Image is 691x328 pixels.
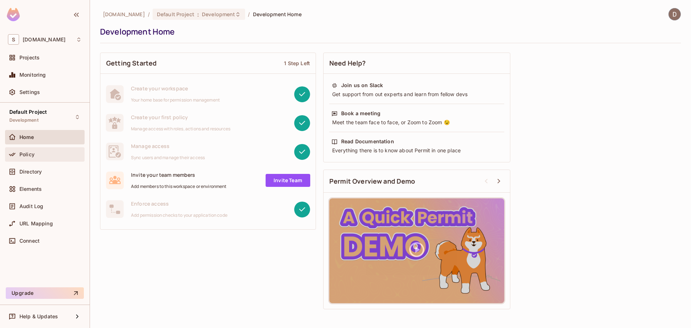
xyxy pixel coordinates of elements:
span: : [197,12,199,17]
span: Add permission checks to your application code [131,212,227,218]
span: Development Home [253,11,302,18]
img: Dat Nghiem Quoc [669,8,681,20]
img: SReyMgAAAABJRU5ErkJggg== [7,8,20,21]
span: S [8,34,19,45]
span: Default Project [9,109,47,115]
span: Manage access [131,143,205,149]
div: Join us on Slack [341,82,383,89]
button: Upgrade [6,287,84,299]
span: Settings [19,89,40,95]
span: Directory [19,169,42,175]
span: Your home base for permission management [131,97,220,103]
span: Policy [19,152,35,157]
div: 1 Step Left [284,60,310,67]
span: Manage access with roles, actions and resources [131,126,230,132]
span: Workspace: savameta.com [23,37,66,42]
span: Connect [19,238,40,244]
span: Default Project [157,11,194,18]
span: Elements [19,186,42,192]
div: Everything there is to know about Permit in one place [331,147,502,154]
span: Add members to this workspace or environment [131,184,227,189]
span: Need Help? [329,59,366,68]
div: Read Documentation [341,138,394,145]
div: Meet the team face to face, or Zoom to Zoom 😉 [331,119,502,126]
span: Permit Overview and Demo [329,177,415,186]
span: Enforce access [131,200,227,207]
li: / [148,11,150,18]
span: Projects [19,55,40,60]
span: Create your workspace [131,85,220,92]
a: Invite Team [266,174,310,187]
span: Getting Started [106,59,157,68]
span: Development [202,11,235,18]
div: Development Home [100,26,677,37]
span: Create your first policy [131,114,230,121]
span: Invite your team members [131,171,227,178]
div: Get support from out experts and learn from fellow devs [331,91,502,98]
span: URL Mapping [19,221,53,226]
li: / [248,11,250,18]
span: Sync users and manage their access [131,155,205,161]
span: Home [19,134,34,140]
span: Audit Log [19,203,43,209]
span: Development [9,117,39,123]
span: Help & Updates [19,314,58,319]
div: Book a meeting [341,110,380,117]
span: the active workspace [103,11,145,18]
span: Monitoring [19,72,46,78]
